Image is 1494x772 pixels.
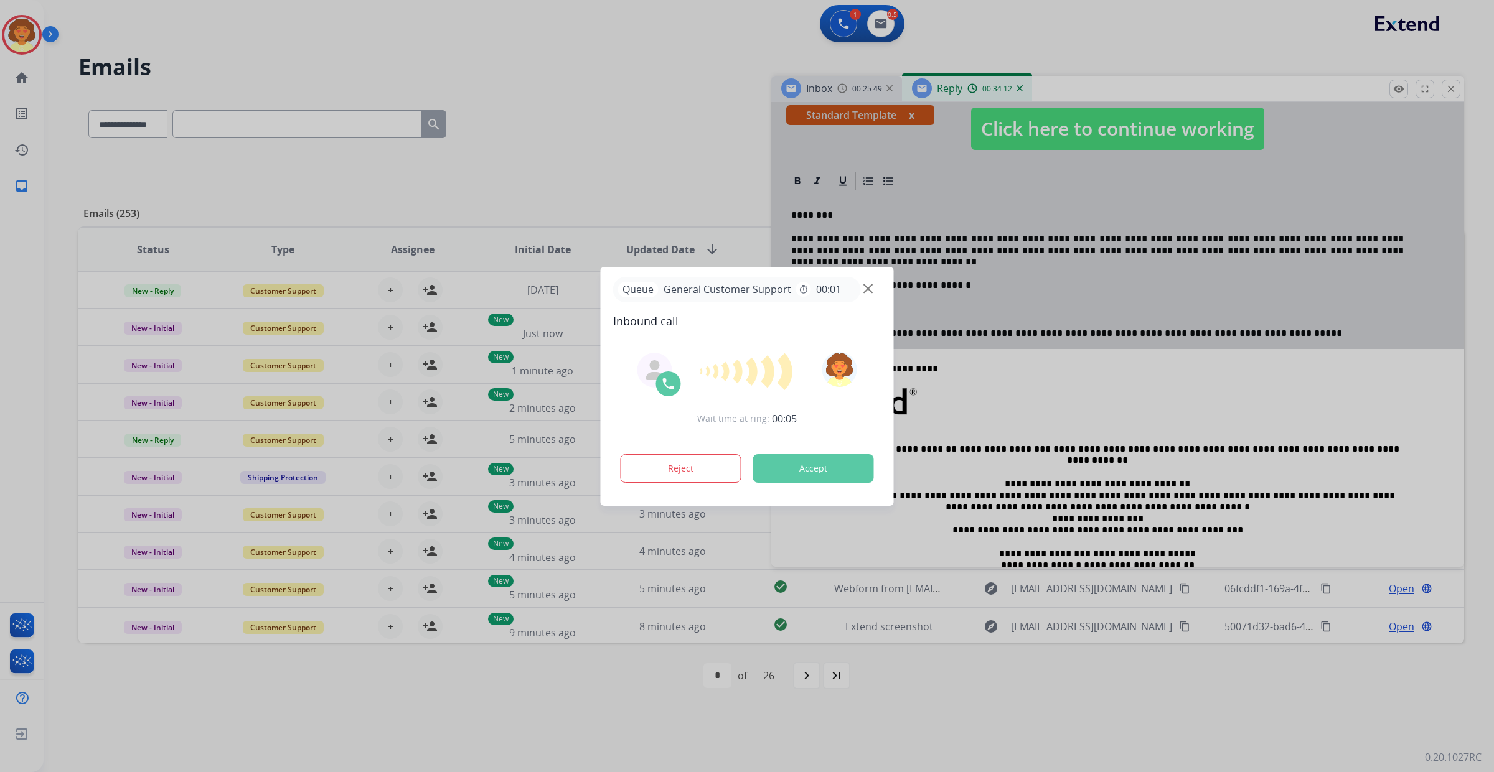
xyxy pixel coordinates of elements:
[621,454,741,483] button: Reject
[645,360,665,380] img: agent-avatar
[659,282,796,297] span: General Customer Support
[816,282,841,297] span: 00:01
[661,376,676,391] img: call-icon
[772,411,797,426] span: 00:05
[863,284,873,293] img: close-button
[753,454,874,483] button: Accept
[618,282,659,297] p: Queue
[799,284,809,294] mat-icon: timer
[613,312,881,330] span: Inbound call
[1425,750,1482,765] p: 0.20.1027RC
[822,352,857,387] img: avatar
[697,412,769,425] span: Wait time at ring:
